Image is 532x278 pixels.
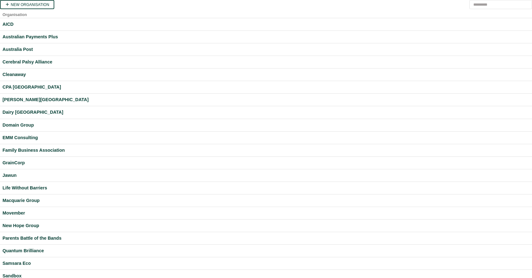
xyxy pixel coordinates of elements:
[3,71,529,78] a: Cleanaway
[3,21,529,28] a: AICD
[3,210,529,217] a: Movember
[3,96,529,103] a: [PERSON_NAME][GEOGRAPHIC_DATA]
[3,172,529,179] a: Jawun
[3,247,529,254] a: Quantum Brilliance
[3,147,529,154] a: Family Business Association
[3,33,529,41] a: Australian Payments Plus
[3,58,529,66] a: Cerebral Palsy Alliance
[3,159,529,166] a: GrainCorp
[3,109,529,116] a: Dairy [GEOGRAPHIC_DATA]
[3,84,529,91] a: CPA [GEOGRAPHIC_DATA]
[3,184,529,192] a: Life Without Barriers
[3,46,529,53] a: Australia Post
[3,197,529,204] a: Macquarie Group
[3,235,529,242] a: Parents Battle of the Bands
[3,122,529,129] a: Domain Group
[3,260,529,267] a: Samsara Eco
[3,134,529,141] a: EMM Consulting
[3,222,529,229] a: New Hope Group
